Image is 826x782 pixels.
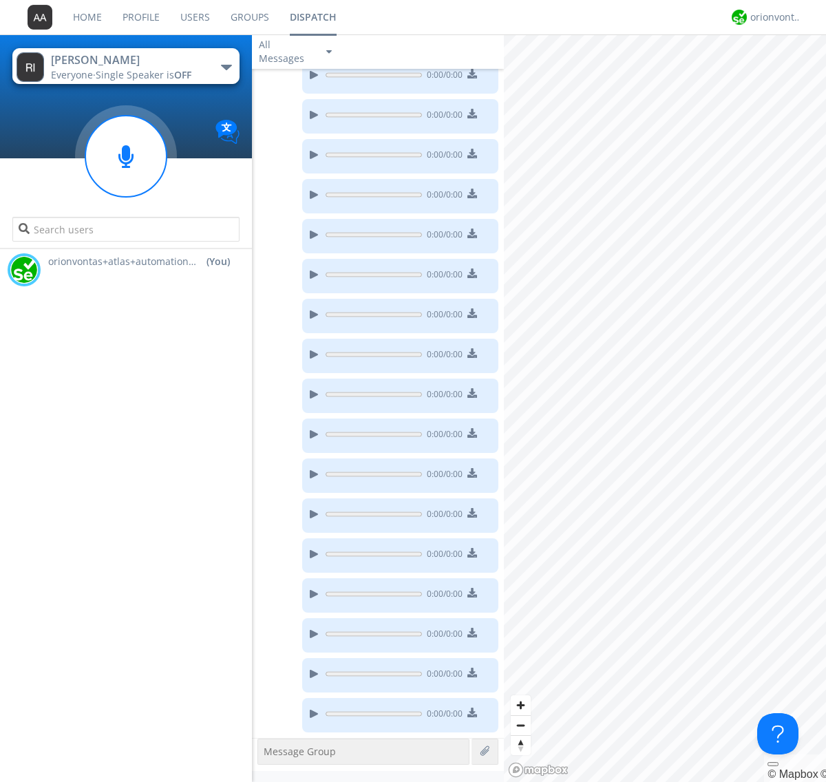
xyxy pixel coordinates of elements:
[467,268,477,278] img: download media button
[422,109,463,124] span: 0:00 / 0:00
[422,468,463,483] span: 0:00 / 0:00
[51,68,206,82] div: Everyone ·
[422,388,463,403] span: 0:00 / 0:00
[508,762,569,778] a: Mapbox logo
[12,217,239,242] input: Search users
[467,109,477,118] img: download media button
[511,715,531,735] button: Zoom out
[422,588,463,603] span: 0:00 / 0:00
[17,52,44,82] img: 373638.png
[511,736,531,755] span: Reset bearing to north
[467,468,477,478] img: download media button
[215,120,240,144] img: Translation enabled
[467,668,477,677] img: download media button
[206,255,230,268] div: (You)
[259,38,314,65] div: All Messages
[467,428,477,438] img: download media button
[422,508,463,523] span: 0:00 / 0:00
[511,735,531,755] button: Reset bearing to north
[467,189,477,198] img: download media button
[422,229,463,244] span: 0:00 / 0:00
[422,708,463,723] span: 0:00 / 0:00
[326,50,332,54] img: caret-down-sm.svg
[467,348,477,358] img: download media button
[732,10,747,25] img: 29d36aed6fa347d5a1537e7736e6aa13
[467,229,477,238] img: download media button
[28,5,52,30] img: 373638.png
[422,149,463,164] span: 0:00 / 0:00
[422,308,463,324] span: 0:00 / 0:00
[511,716,531,735] span: Zoom out
[467,308,477,318] img: download media button
[422,668,463,683] span: 0:00 / 0:00
[767,762,779,766] button: Toggle attribution
[422,69,463,84] span: 0:00 / 0:00
[10,256,38,284] img: 29d36aed6fa347d5a1537e7736e6aa13
[467,588,477,598] img: download media button
[422,268,463,284] span: 0:00 / 0:00
[750,10,802,24] div: orionvontas+atlas+automation+org2
[757,713,798,754] iframe: Toggle Customer Support
[422,428,463,443] span: 0:00 / 0:00
[467,149,477,158] img: download media button
[467,548,477,558] img: download media button
[422,348,463,363] span: 0:00 / 0:00
[174,68,191,81] span: OFF
[51,52,206,68] div: [PERSON_NAME]
[511,695,531,715] button: Zoom in
[48,255,200,268] span: orionvontas+atlas+automation+org2
[12,48,239,84] button: [PERSON_NAME]Everyone·Single Speaker isOFF
[467,508,477,518] img: download media button
[467,708,477,717] img: download media button
[422,189,463,204] span: 0:00 / 0:00
[767,768,818,780] a: Mapbox
[467,388,477,398] img: download media button
[422,548,463,563] span: 0:00 / 0:00
[422,628,463,643] span: 0:00 / 0:00
[467,628,477,637] img: download media button
[96,68,191,81] span: Single Speaker is
[467,69,477,78] img: download media button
